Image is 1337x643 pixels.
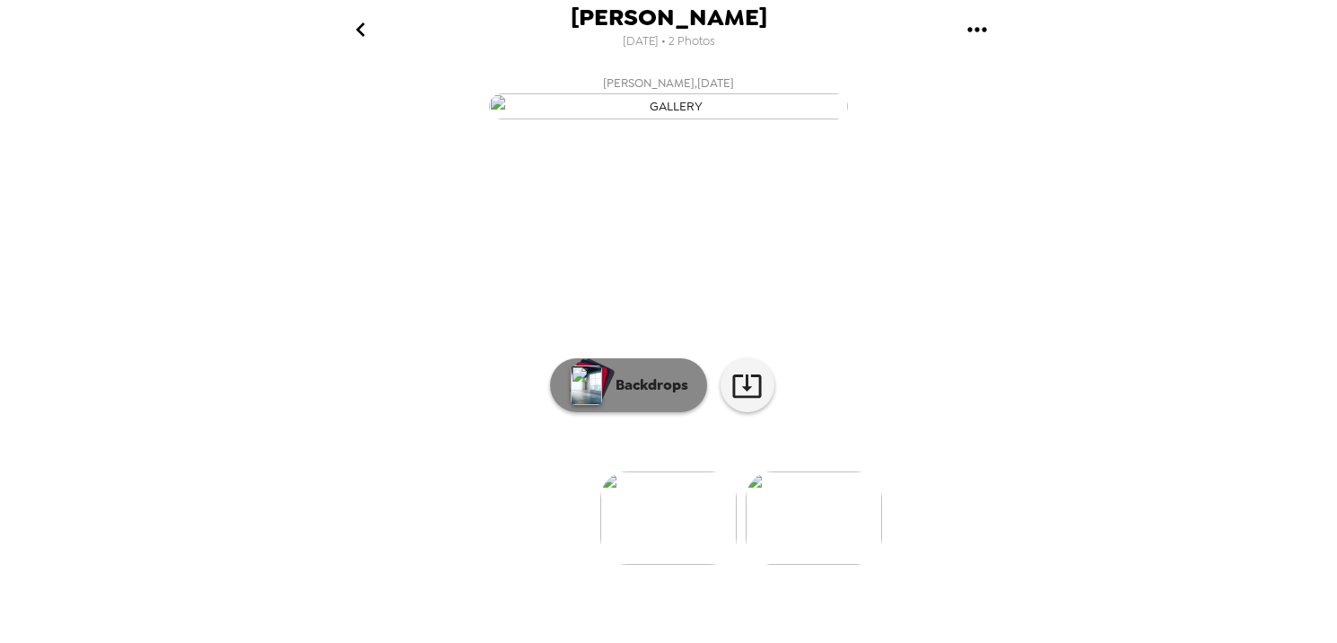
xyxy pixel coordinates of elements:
[623,30,715,54] span: [DATE] • 2 Photos
[600,471,737,565] img: gallery
[489,93,848,119] img: gallery
[571,5,767,30] span: [PERSON_NAME]
[550,358,707,412] button: Backdrops
[607,374,688,396] p: Backdrops
[746,471,882,565] img: gallery
[310,67,1027,125] button: [PERSON_NAME],[DATE]
[603,73,734,93] span: [PERSON_NAME] , [DATE]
